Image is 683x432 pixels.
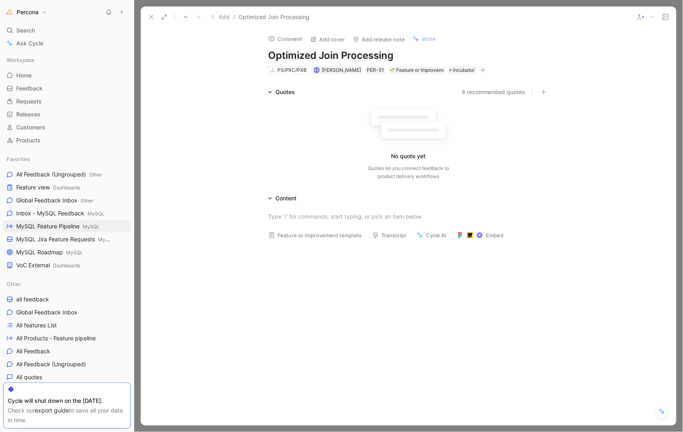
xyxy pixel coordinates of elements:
a: Feedback [3,82,131,95]
a: all feedback [3,293,131,305]
a: Inbox - MySQL FeedbackMySQL [3,207,131,219]
div: Content [275,193,296,203]
span: Requests [16,97,42,105]
span: Optimized Join Processing [238,12,309,22]
a: Ask Cycle [3,37,131,49]
button: 4 recommended quotes [462,87,526,97]
span: MySQL [88,211,105,217]
span: MySQL Jira Feature Requests [16,235,110,244]
a: All Feedback (Ungrouped) [3,358,131,370]
img: avatar [314,68,319,73]
span: All Feedback (Ungrouped) [16,360,86,368]
img: 🌱 [390,68,395,73]
span: All quotes [16,373,42,381]
h1: Percona [17,9,39,16]
div: 🌱Feature or Improvement [389,66,445,74]
div: Quotes let you connect feedback to product delivery workflows [368,164,449,181]
a: Global Feedback InboxOther [3,194,131,206]
span: All Feedback [16,347,50,355]
span: Dashboards [53,262,80,269]
div: Incubator [448,66,477,74]
a: All features List [3,319,131,331]
a: export guide [35,407,69,414]
a: Releases [3,108,131,120]
a: All Products - Feature pipeline [3,332,131,344]
span: Other [6,280,21,288]
div: Other [3,278,131,290]
div: Favorites [3,153,131,165]
span: [PERSON_NAME] [322,67,361,73]
div: Feature or Improvement [390,66,444,74]
a: All quotes [3,371,131,383]
a: MySQL Jira Feature RequestsMySQL [3,233,131,245]
button: Feature or Improvement template [265,230,365,241]
div: No quote yet [391,151,426,161]
span: Products [16,136,41,144]
span: all feedback [16,295,49,303]
div: Workspace [3,54,131,66]
button: Add release note [349,34,408,45]
div: Quotes [275,87,295,97]
a: MySQL RoadmapMySQL [3,246,131,258]
span: Write [422,35,436,43]
a: Products [3,134,131,146]
span: MySQL Roadmap [16,248,83,257]
div: Search [3,24,131,37]
a: Home [3,69,131,82]
span: Inbox - MySQL Feedback [16,209,105,218]
div: Otherall feedbackGlobal Feedback InboxAll features ListAll Products - Feature pipelineAll Feedbac... [3,278,131,396]
span: Dashboards [53,185,80,191]
img: Percona [5,8,13,16]
span: Global Feedback Inbox [16,196,93,205]
span: Other [89,172,102,178]
button: Write [409,33,439,45]
span: Releases [16,110,41,118]
span: Favorites [6,155,30,163]
a: MySQL Feature PipelineMySQL [3,220,131,232]
a: All Feedback (Ungrouped)Other [3,168,131,181]
span: Other [81,198,93,204]
button: Comment [265,33,306,45]
button: Add cover [307,34,348,45]
span: / [233,12,235,22]
span: MySQL [98,236,115,243]
div: PS/PXC/PXB [277,66,307,74]
span: All Feedback (Ungrouped) [16,170,102,179]
a: Feature viewDashboards [3,181,131,193]
a: Customers [3,121,131,133]
span: MySQL [83,224,100,230]
span: Home [16,71,32,80]
span: MySQL Feature Pipeline [16,222,100,231]
button: Transcript [369,230,410,241]
a: VoC ExternalDashboards [3,259,131,271]
span: Incubator [453,66,475,74]
a: Global Feedback Inbox [3,306,131,318]
span: Ask Cycle [16,39,43,48]
span: Search [16,26,35,35]
span: Global Feedback Inbox [16,308,77,316]
div: Check our to save all your data in time. [8,406,126,425]
span: Feature view [16,183,80,192]
a: All Feedback [3,345,131,357]
button: Cycle AI [413,230,450,241]
div: Quotes [265,87,298,97]
button: Embed [453,230,507,241]
button: Add [209,12,232,22]
div: Cycle will shut down on the [DATE]. [8,396,126,406]
span: MySQL [66,249,83,256]
span: All features List [16,321,57,329]
span: Customers [16,123,45,131]
span: Feedback [16,84,43,92]
span: All Products - Feature pipeline [16,334,96,342]
div: PER-31 [367,66,384,74]
div: Content [265,193,300,203]
h1: Optimized Join Processing [268,49,549,62]
span: Workspace [6,56,34,64]
button: PerconaPercona [3,6,49,18]
a: Requests [3,95,131,107]
span: VoC External [16,261,80,270]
